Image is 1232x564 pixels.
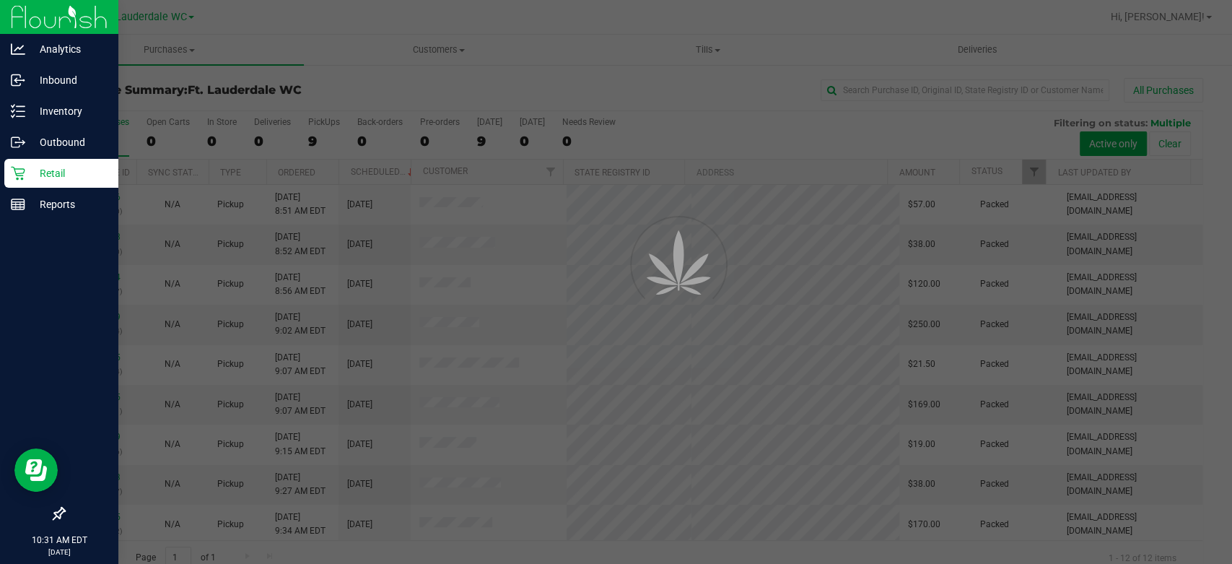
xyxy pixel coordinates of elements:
[25,134,112,151] p: Outbound
[11,135,25,149] inline-svg: Outbound
[11,166,25,181] inline-svg: Retail
[25,165,112,182] p: Retail
[11,73,25,87] inline-svg: Inbound
[14,448,58,492] iframe: Resource center
[6,534,112,547] p: 10:31 AM EDT
[25,71,112,89] p: Inbound
[11,104,25,118] inline-svg: Inventory
[6,547,112,558] p: [DATE]
[11,197,25,212] inline-svg: Reports
[11,42,25,56] inline-svg: Analytics
[25,40,112,58] p: Analytics
[25,103,112,120] p: Inventory
[25,196,112,213] p: Reports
